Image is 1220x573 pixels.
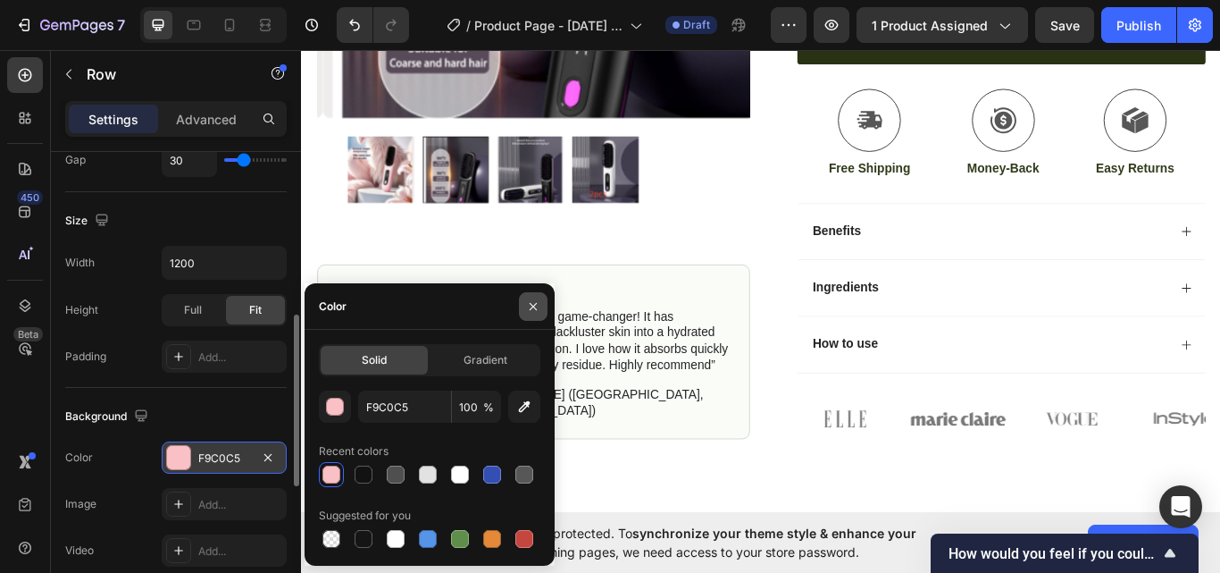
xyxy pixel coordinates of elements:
p: Money-Back [776,135,860,154]
input: Eg: FFFFFF [358,391,451,423]
span: Solid [362,352,387,368]
div: Open Intercom Messenger [1159,485,1202,528]
button: Allow access [1088,525,1199,560]
div: F9C0C5 [198,451,250,467]
span: Full [184,302,202,318]
img: gempages_432750572815254551-e61e7829-47ae-4815-938a-13ef13fcc808.png [842,411,953,460]
span: / [466,16,471,35]
p: Free Shipping [614,135,710,154]
div: Add... [198,350,282,366]
p: Easy Returns [926,135,1017,154]
div: Beta [13,327,43,341]
div: Height [65,302,98,318]
div: Video [65,543,94,559]
div: 450 [17,190,43,205]
input: Auto [163,247,286,279]
div: Add... [198,497,282,513]
img: gempages_432750572815254551-9865b96a-718f-4e2f-bc8e-2aa16a04ab06.png [710,411,821,460]
button: Show survey - How would you feel if you could no longer use GemPages? [948,543,1181,564]
span: 1 product assigned [872,16,988,35]
span: Your page is password protected. To when designing pages, we need access to your store password. [415,524,986,561]
button: 7 [7,7,133,43]
span: Save [1050,18,1080,33]
div: Background [65,405,152,429]
span: Product Page - [DATE] 21:57:48 [474,16,623,35]
div: Color [319,299,347,315]
p: Settings [88,110,138,129]
button: Publish [1101,7,1176,43]
img: gempages_432750572815254551-18635748-8903-4856-abf3-9296e066d3eb.png [974,411,1085,460]
p: Benefits [596,208,652,227]
span: % [483,400,494,416]
div: Width [65,255,95,271]
span: Gradient [464,352,507,368]
span: How would you feel if you could no longer use GemPages? [948,545,1159,562]
div: Add... [198,544,282,560]
p: 7 [117,14,125,36]
div: Recent colors [319,443,389,459]
p: Row [87,63,238,85]
div: Padding [65,349,106,365]
p: Advanced [176,110,237,129]
p: How to use [596,340,672,358]
div: Size [65,209,113,233]
span: Draft [683,17,710,33]
div: Color [65,450,93,466]
iframe: Design area [301,46,1220,517]
button: 1 product assigned [857,7,1028,43]
div: Suggested for you [319,508,411,524]
button: Save [1035,7,1094,43]
span: synchronize your theme style & enhance your experience [415,526,916,560]
span: Fit [249,302,262,318]
input: Auto [163,144,216,176]
p: Ingredients [596,274,673,292]
div: Undo/Redo [337,7,409,43]
img: gempages_432750572815254551-862cdf2e-aba6-4086-86e1-6aedcbdae31d.png [578,411,689,460]
div: Image [65,496,96,512]
div: Gap [65,152,86,168]
div: Publish [1116,16,1161,35]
